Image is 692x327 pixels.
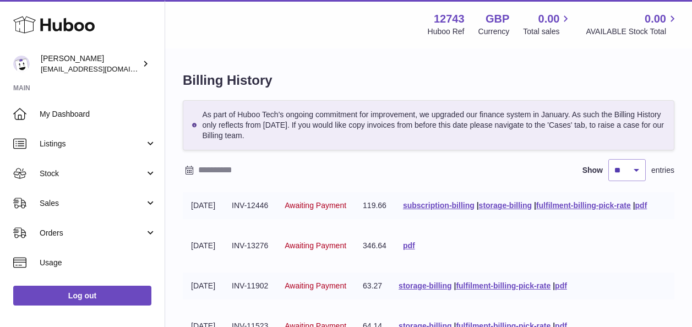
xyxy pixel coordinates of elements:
[486,12,509,26] strong: GBP
[40,109,156,119] span: My Dashboard
[40,139,145,149] span: Listings
[454,281,456,290] span: |
[41,53,140,74] div: [PERSON_NAME]
[355,272,390,299] td: 63.27
[553,281,555,290] span: |
[183,100,674,150] div: As part of Huboo Tech's ongoing commitment for improvement, we upgraded our finance system in Jan...
[651,165,674,176] span: entries
[434,12,465,26] strong: 12743
[555,281,567,290] a: pdf
[40,198,145,209] span: Sales
[13,286,151,306] a: Log out
[399,281,451,290] a: storage-billing
[479,201,532,210] a: storage-billing
[582,165,603,176] label: Show
[40,258,156,268] span: Usage
[523,26,572,37] span: Total sales
[428,26,465,37] div: Huboo Ref
[183,192,224,219] td: [DATE]
[403,241,415,250] a: pdf
[586,26,679,37] span: AVAILABLE Stock Total
[224,192,276,219] td: INV-12446
[534,201,536,210] span: |
[538,12,560,26] span: 0.00
[40,228,145,238] span: Orders
[183,72,674,89] h1: Billing History
[285,241,346,250] span: Awaiting Payment
[477,201,479,210] span: |
[403,201,475,210] a: subscription-billing
[536,201,631,210] a: fulfilment-billing-pick-rate
[285,201,346,210] span: Awaiting Payment
[355,232,395,259] td: 346.64
[224,232,276,259] td: INV-13276
[456,281,551,290] a: fulfilment-billing-pick-rate
[13,56,30,72] img: internalAdmin-12743@internal.huboo.com
[645,12,666,26] span: 0.00
[586,12,679,37] a: 0.00 AVAILABLE Stock Total
[183,272,224,299] td: [DATE]
[224,272,276,299] td: INV-11902
[635,201,647,210] a: pdf
[478,26,510,37] div: Currency
[355,192,395,219] td: 119.66
[523,12,572,37] a: 0.00 Total sales
[285,281,346,290] span: Awaiting Payment
[41,64,162,73] span: [EMAIL_ADDRESS][DOMAIN_NAME]
[633,201,635,210] span: |
[40,168,145,179] span: Stock
[183,232,224,259] td: [DATE]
